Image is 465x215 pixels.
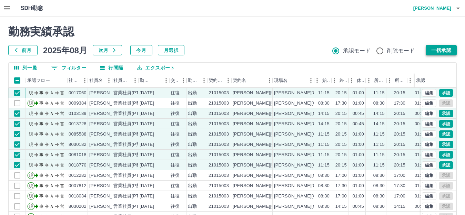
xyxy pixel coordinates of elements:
div: [PERSON_NAME][GEOGRAPHIC_DATA][PERSON_NAME] [274,121,397,127]
text: 現 [29,194,33,198]
button: メニュー [306,75,316,86]
text: 営 [60,121,64,126]
div: 勤務日 [138,73,169,88]
div: [PERSON_NAME] [89,193,127,200]
div: 11:15 [373,90,385,96]
text: Ａ [50,194,54,198]
div: 17:30 [394,100,405,107]
div: [PERSON_NAME][GEOGRAPHIC_DATA] [233,152,318,158]
text: Ａ [50,152,54,157]
button: 承認 [439,151,453,159]
div: 社員番号 [69,73,80,88]
div: 00:45 [415,203,426,210]
div: 00:45 [353,121,364,127]
div: 01:00 [353,193,364,200]
div: 01:00 [353,162,364,169]
button: 編集 [422,203,436,210]
div: 17:00 [335,172,347,179]
div: [DATE] [140,121,154,127]
div: 出勤 [188,100,197,107]
button: 承認 [439,141,453,148]
button: 次月 [93,45,122,55]
div: 所定開始 [366,73,386,88]
div: 01:00 [415,131,426,138]
button: 前月 [8,45,38,55]
div: 交通費 [171,73,178,88]
div: [PERSON_NAME][GEOGRAPHIC_DATA] [233,121,318,127]
div: [PERSON_NAME][GEOGRAPHIC_DATA][PERSON_NAME] [274,131,397,138]
div: 往復 [171,100,180,107]
div: [PERSON_NAME][GEOGRAPHIC_DATA] [233,193,318,200]
text: 現 [29,132,33,137]
div: 営業社員(PT契約) [113,121,150,127]
text: 事 [39,183,43,188]
div: 00:45 [415,110,426,117]
div: 01:00 [415,152,426,158]
button: 編集 [422,151,436,159]
div: 営業社員(PT契約) [113,203,150,210]
div: 20:15 [335,141,347,148]
div: [PERSON_NAME][GEOGRAPHIC_DATA] [233,203,318,210]
div: 往復 [171,141,180,148]
div: 社員区分 [113,73,130,88]
text: 営 [60,101,64,106]
div: 21015003 [209,162,229,169]
text: 現 [29,101,33,106]
div: [PERSON_NAME] [89,203,127,210]
button: メニュー [264,75,275,86]
button: 月選択 [158,45,184,55]
text: 事 [39,111,43,116]
div: 終業 [331,73,348,88]
div: [PERSON_NAME] [89,172,127,179]
div: 0012282 [69,172,87,179]
text: Ａ [50,111,54,116]
div: 0009384 [69,100,87,107]
text: 事 [39,163,43,168]
div: [PERSON_NAME][GEOGRAPHIC_DATA] [233,183,318,189]
div: 08:30 [373,183,385,189]
div: 0017060 [69,90,87,96]
div: 14:15 [335,203,347,210]
div: [PERSON_NAME][GEOGRAPHIC_DATA][PERSON_NAME] [274,203,397,210]
button: 編集 [422,192,436,200]
button: 承認 [439,89,453,97]
div: 営業社員(P契約) [113,100,147,107]
text: Ａ [50,183,54,188]
div: 所定終業 [395,73,406,88]
text: Ａ [50,163,54,168]
div: 20:15 [394,162,405,169]
div: 始業 [314,73,331,88]
text: Ａ [50,132,54,137]
div: 0085588 [69,131,87,138]
div: 20:15 [394,152,405,158]
div: 08:30 [318,183,330,189]
div: 勤務日 [140,73,151,88]
div: 01:00 [353,100,364,107]
div: [DATE] [140,131,154,138]
div: 営業社員(P契約) [113,183,147,189]
div: [DATE] [140,203,154,210]
div: 営業社員(PT契約) [113,193,150,200]
div: 交通費 [169,73,186,88]
div: 20:15 [335,162,347,169]
div: 20:15 [394,110,405,117]
div: [PERSON_NAME] [89,141,127,148]
button: 編集 [422,182,436,190]
div: [PERSON_NAME][GEOGRAPHIC_DATA][PERSON_NAME] [274,100,397,107]
div: 08:30 [318,100,330,107]
div: 8030202 [69,203,87,210]
div: [PERSON_NAME] [89,121,127,127]
div: 08:30 [373,193,385,200]
text: 現 [29,90,33,95]
div: 11:15 [373,162,385,169]
div: [PERSON_NAME][GEOGRAPHIC_DATA][PERSON_NAME] [274,162,397,169]
button: 編集 [422,99,436,107]
div: 出勤 [188,193,197,200]
div: 00:45 [415,121,426,127]
button: メニュー [161,75,171,86]
div: [DATE] [140,162,154,169]
button: エクスポート [131,63,180,73]
button: ソート [151,76,161,85]
div: 11:15 [318,90,330,96]
div: 0013728 [69,121,87,127]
